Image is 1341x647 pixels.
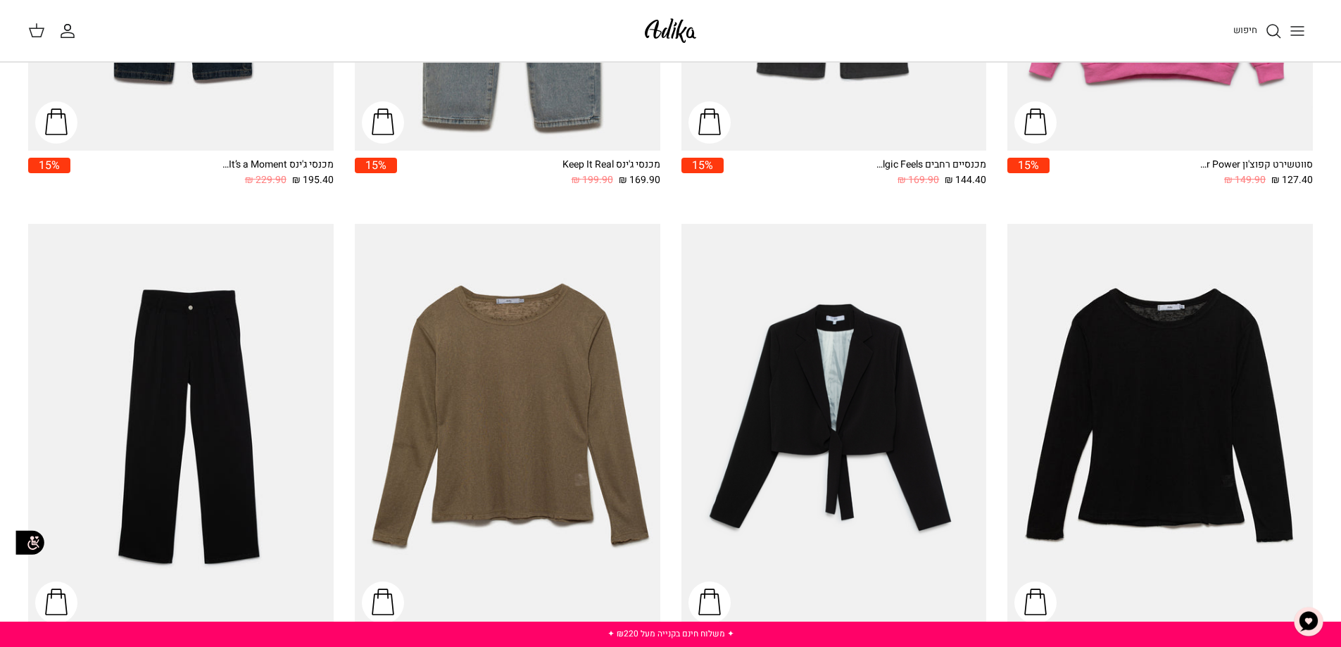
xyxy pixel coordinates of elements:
[641,14,700,47] img: Adika IL
[292,172,334,188] span: 195.40 ₪
[355,158,397,172] span: 15%
[898,172,939,188] span: 169.90 ₪
[1007,224,1313,631] a: טי-שירט On The Low
[59,23,82,39] a: החשבון שלי
[355,224,660,631] a: טי-שירט Sandy Dunes שרוולים ארוכים
[681,158,724,172] span: 15%
[1007,158,1050,188] a: 15%
[397,158,660,188] a: מכנסי ג'ינס Keep It Real 169.90 ₪ 199.90 ₪
[607,627,734,640] a: ✦ משלוח חינם בקנייה מעל ₪220 ✦
[681,158,724,188] a: 15%
[548,158,660,172] div: מכנסי ג'ינס Keep It Real
[1271,172,1313,188] span: 127.40 ₪
[1282,15,1313,46] button: Toggle menu
[1050,158,1313,188] a: סווטשירט קפוצ'ון Star Power אוברסייז 127.40 ₪ 149.90 ₪
[221,158,334,172] div: מכנסי ג'ינס It’s a Moment גזרה רחבה | BAGGY
[619,172,660,188] span: 169.90 ₪
[245,172,287,188] span: 229.90 ₪
[1233,23,1257,37] span: חיפוש
[11,523,49,562] img: accessibility_icon02.svg
[28,158,70,188] a: 15%
[70,158,334,188] a: מכנסי ג'ינס It’s a Moment גזרה רחבה | BAGGY 195.40 ₪ 229.90 ₪
[28,224,334,631] a: מכנסיים All Business גזרה מחויטת
[1200,158,1313,172] div: סווטשירט קפוצ'ון Star Power אוברסייז
[572,172,613,188] span: 199.90 ₪
[874,158,986,172] div: מכנסיים רחבים Nostalgic Feels קורדרוי
[681,224,987,631] a: ג'קט קרופ All Business גזרה מחויטת
[1233,23,1282,39] a: חיפוש
[28,158,70,172] span: 15%
[355,158,397,188] a: 15%
[945,172,986,188] span: 144.40 ₪
[1007,158,1050,172] span: 15%
[724,158,987,188] a: מכנסיים רחבים Nostalgic Feels קורדרוי 144.40 ₪ 169.90 ₪
[1288,601,1330,643] button: צ'אט
[1224,172,1266,188] span: 149.90 ₪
